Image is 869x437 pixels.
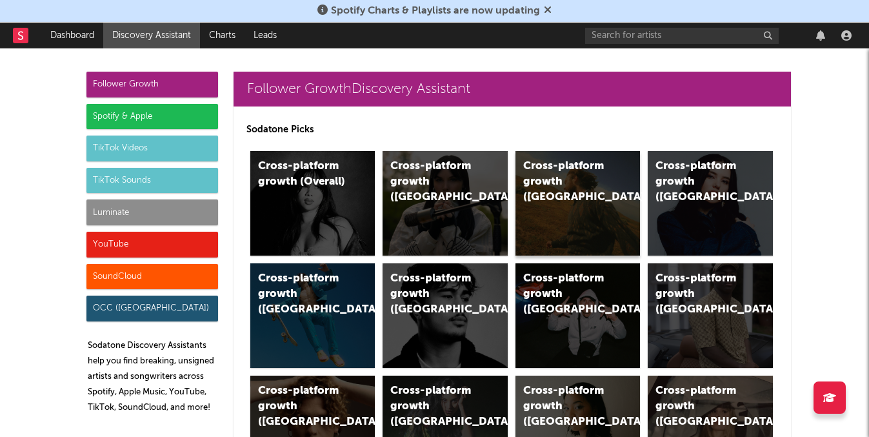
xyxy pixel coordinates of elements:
[383,151,508,256] a: Cross-platform growth ([GEOGRAPHIC_DATA])
[523,159,611,205] div: Cross-platform growth ([GEOGRAPHIC_DATA])
[655,383,743,430] div: Cross-platform growth ([GEOGRAPHIC_DATA])
[250,263,375,368] a: Cross-platform growth ([GEOGRAPHIC_DATA])
[41,23,103,48] a: Dashboard
[88,338,218,416] p: Sodatone Discovery Assistants help you find breaking, unsigned artists and songwriters across Spo...
[390,271,478,318] div: Cross-platform growth ([GEOGRAPHIC_DATA])
[523,383,611,430] div: Cross-platform growth ([GEOGRAPHIC_DATA])
[86,104,218,130] div: Spotify & Apple
[86,136,218,161] div: TikTok Videos
[86,296,218,321] div: OCC ([GEOGRAPHIC_DATA])
[200,23,245,48] a: Charts
[390,383,478,430] div: Cross-platform growth ([GEOGRAPHIC_DATA])
[86,199,218,225] div: Luminate
[515,263,641,368] a: Cross-platform growth ([GEOGRAPHIC_DATA]/GSA)
[390,159,478,205] div: Cross-platform growth ([GEOGRAPHIC_DATA])
[258,159,346,190] div: Cross-platform growth (Overall)
[585,28,779,44] input: Search for artists
[383,263,508,368] a: Cross-platform growth ([GEOGRAPHIC_DATA])
[86,264,218,290] div: SoundCloud
[250,151,375,256] a: Cross-platform growth (Overall)
[258,271,346,318] div: Cross-platform growth ([GEOGRAPHIC_DATA])
[655,159,743,205] div: Cross-platform growth ([GEOGRAPHIC_DATA])
[246,122,778,137] p: Sodatone Picks
[515,151,641,256] a: Cross-platform growth ([GEOGRAPHIC_DATA])
[648,151,773,256] a: Cross-platform growth ([GEOGRAPHIC_DATA])
[331,6,540,16] span: Spotify Charts & Playlists are now updating
[523,271,611,318] div: Cross-platform growth ([GEOGRAPHIC_DATA]/GSA)
[245,23,286,48] a: Leads
[234,72,791,107] a: Follower GrowthDiscovery Assistant
[86,232,218,258] div: YouTube
[648,263,773,368] a: Cross-platform growth ([GEOGRAPHIC_DATA])
[86,168,218,194] div: TikTok Sounds
[103,23,200,48] a: Discovery Assistant
[655,271,743,318] div: Cross-platform growth ([GEOGRAPHIC_DATA])
[86,72,218,97] div: Follower Growth
[258,383,346,430] div: Cross-platform growth ([GEOGRAPHIC_DATA])
[544,6,552,16] span: Dismiss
